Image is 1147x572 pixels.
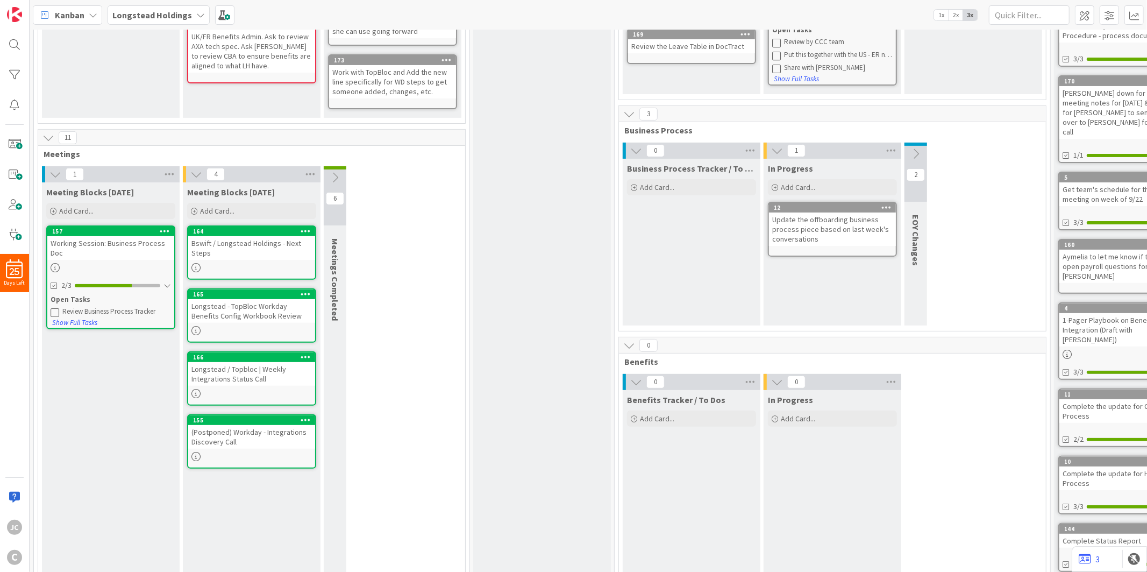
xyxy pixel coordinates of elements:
img: Visit kanbanzone.com [7,7,22,22]
div: 169 [633,31,755,38]
span: 2/2 [1073,434,1084,445]
button: Show Full Tasks [773,73,820,85]
span: 1 [787,144,806,157]
div: Review Business Process Tracker [62,307,171,316]
a: 166Longstead / Topbloc | Weekly Integrations Status Call [187,351,316,406]
div: 166Longstead / Topbloc | Weekly Integrations Status Call [188,352,315,386]
div: (Postponed) Workday - Integrations Discovery Call [188,425,315,449]
a: 3 [1079,553,1100,566]
div: 173 [329,55,456,65]
div: 12Update the offboarding business process piece based on last week's conversations [769,203,896,246]
div: Review by CCC team [784,38,893,46]
div: 12 [774,204,896,211]
span: In Progress [768,163,813,174]
div: 166 [193,354,315,361]
div: Bswift / Longstead Holdings - Next Steps [188,236,315,260]
div: JC [7,520,22,535]
a: 155(Postponed) Workday - Integrations Discovery Call [187,414,316,469]
div: 12 [769,203,896,213]
div: Share with [PERSON_NAME] [784,63,893,72]
div: 166 [188,352,315,362]
div: 165 [193,291,315,298]
a: 164Bswift / Longstead Holdings - Next Steps [187,225,316,280]
span: 3/3 [1073,217,1084,228]
span: Meeting Blocks Today [46,187,134,197]
div: Longstead - TopBloc Workday Benefits Config Workbook Review [188,299,315,323]
div: 157 [47,227,174,236]
span: 4 [206,168,225,181]
input: Quick Filter... [989,5,1070,25]
div: Update the offboarding business process piece based on last week's conversations [769,213,896,246]
div: 169Review the Leave Table in DocTract [628,30,755,53]
span: Add Card... [200,206,234,216]
div: Open Tasks [772,25,893,36]
div: 157 [52,228,174,235]
span: 6 [326,192,344,205]
span: Add Card... [640,182,674,192]
b: Longstead Holdings [112,10,192,20]
span: 2/3 [61,280,72,291]
span: 3/3 [1073,53,1084,65]
span: 1x [934,10,949,20]
div: 169 [628,30,755,39]
span: 2x [949,10,963,20]
span: 0 [646,144,665,157]
span: Business Process Tracker / To Dos [627,163,756,174]
span: Add Card... [640,414,674,423]
span: 2 [907,168,925,181]
div: 155 [188,415,315,425]
span: Kanban [55,9,84,22]
div: C [7,550,22,565]
div: 173Work with TopBloc and Add the new line specifically for WD steps to get someone added, changes... [329,55,456,98]
span: 3x [963,10,978,20]
span: 3 [639,108,658,121]
span: Meetings Completed [330,238,340,321]
a: UK/FR Benefits Admin. Ask to review AXA tech spec. Ask [PERSON_NAME] to review CBA to ensure bene... [187,19,316,83]
span: In Progress [768,394,813,405]
span: Add Card... [781,182,815,192]
span: 25 [10,268,19,276]
div: 157Working Session: Business Process Doc [47,227,174,260]
div: Work with TopBloc and Add the new line specifically for WD steps to get someone added, changes, etc. [329,65,456,98]
div: 165Longstead - TopBloc Workday Benefits Config Workbook Review [188,289,315,323]
div: 164 [188,227,315,236]
span: Benefits [624,356,1032,367]
div: Open Tasks [51,294,171,305]
span: 0 [787,376,806,389]
span: 0 [639,339,658,352]
span: Benefits Tracker / To Dos [627,394,725,405]
button: Show Full Tasks [52,317,98,329]
span: 0 [646,376,665,389]
span: Meeting Blocks Tomorrow [187,187,275,197]
span: EOY Changes [910,215,921,266]
div: 173 [334,57,456,64]
a: 165Longstead - TopBloc Workday Benefits Config Workbook Review [187,288,316,343]
div: UK/FR Benefits Admin. Ask to review AXA tech spec. Ask [PERSON_NAME] to review CBA to ensure bene... [188,30,315,73]
a: 169Review the Leave Table in DocTract [627,29,756,64]
div: 164 [193,228,315,235]
a: 173Work with TopBloc and Add the new line specifically for WD steps to get someone added, changes... [328,54,457,109]
span: 3/3 [1073,366,1084,378]
span: Business Process [624,125,1032,136]
span: Add Card... [781,414,815,423]
span: 11 [59,131,77,144]
div: 155 [193,416,315,424]
span: 1/1 [1073,150,1084,161]
div: Working Session: Business Process Doc [47,236,174,260]
div: UK/FR Benefits Admin. Ask to review AXA tech spec. Ask [PERSON_NAME] to review CBA to ensure bene... [188,20,315,73]
div: 155(Postponed) Workday - Integrations Discovery Call [188,415,315,449]
a: 157Working Session: Business Process Doc2/3Open TasksReview Business Process TrackerShow Full Tasks [46,225,175,329]
span: Add Card... [59,206,94,216]
div: Longstead / Topbloc | Weekly Integrations Status Call [188,362,315,386]
div: Review the Leave Table in DocTract [628,39,755,53]
div: 164Bswift / Longstead Holdings - Next Steps [188,227,315,260]
span: 1 [66,168,84,181]
span: 3/3 [1073,501,1084,512]
div: Put this together with the US - ER notes [784,51,893,59]
div: 165 [188,289,315,299]
a: 12Update the offboarding business process piece based on last week's conversations [768,202,897,257]
span: Meetings [44,149,452,159]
